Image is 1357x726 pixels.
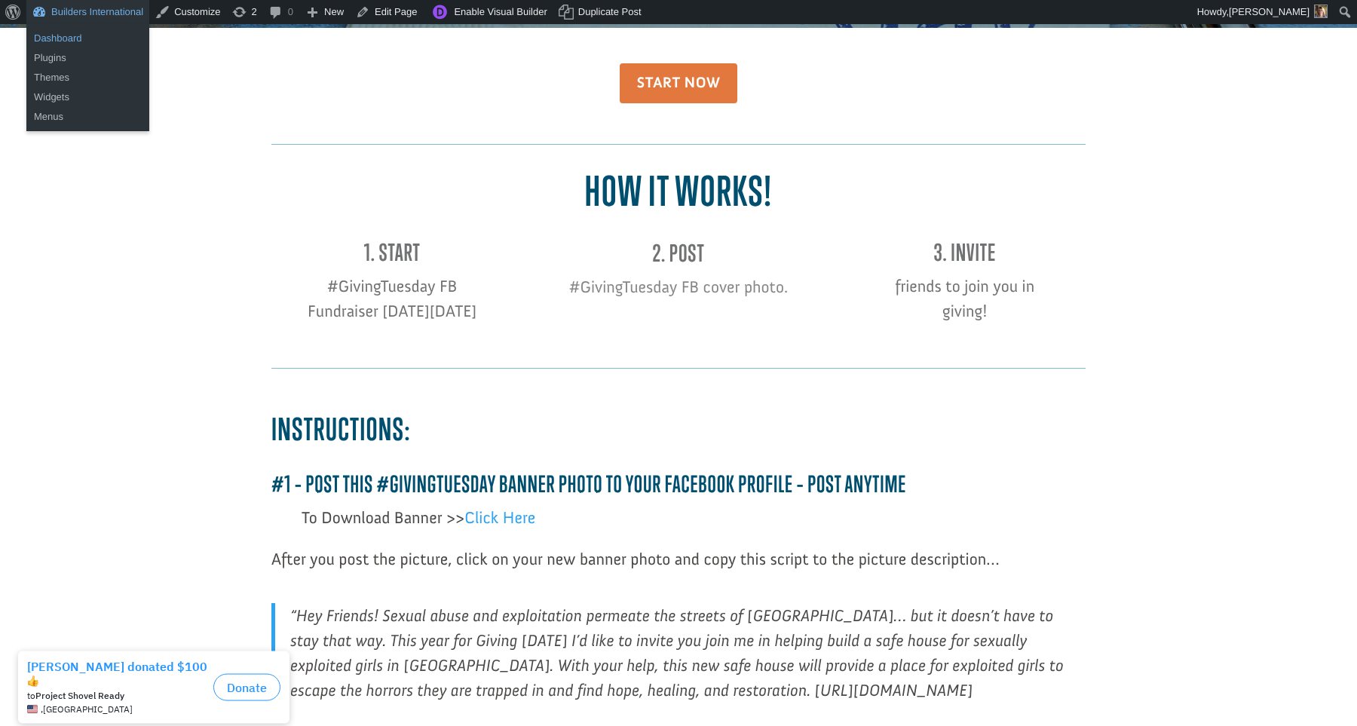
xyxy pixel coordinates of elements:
span: #GivingTuesday FB cover photo. [569,277,788,297]
h2: How it works! [271,167,1086,222]
a: Widgets [26,87,149,107]
a: START NOW [620,63,738,104]
h1: 3. Invite [875,239,1055,274]
span: [PERSON_NAME] [1229,6,1310,17]
div: [PERSON_NAME] donated $100 [27,15,207,45]
span: Instructions: [271,411,411,447]
h2: 1. Start [302,239,482,274]
button: Donate [213,30,280,57]
ul: Builders International [26,63,149,131]
a: Click Here [464,507,535,535]
span: After you post the picture, click on your new banner photo and copy this script to the picture de... [271,549,1000,569]
a: Dashboard [26,29,149,48]
ul: Builders International [26,24,149,72]
span: friends to join you in giving! [895,276,1034,321]
div: to [27,47,207,57]
h2: 2. Post [558,240,799,274]
span: #1 – Post this #GivingTuesday Banner photo to your Facebook Profile – Post Anytime [271,470,906,498]
span: , [GEOGRAPHIC_DATA] [41,60,133,71]
img: emoji thumbsUp [27,32,39,44]
strong: Project Shovel Ready [35,46,124,57]
span: “Hey Friends! Sexual abuse and exploitation permeate the streets of [GEOGRAPHIC_DATA]… but it doe... [290,605,1064,700]
span: #GivingTuesday FB Fundraiser [DATE][DATE] [308,276,476,321]
a: Themes [26,68,149,87]
p: To Download Banner >> [271,505,1086,547]
a: Plugins [26,48,149,68]
img: US.png [27,60,38,71]
a: Menus [26,107,149,127]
